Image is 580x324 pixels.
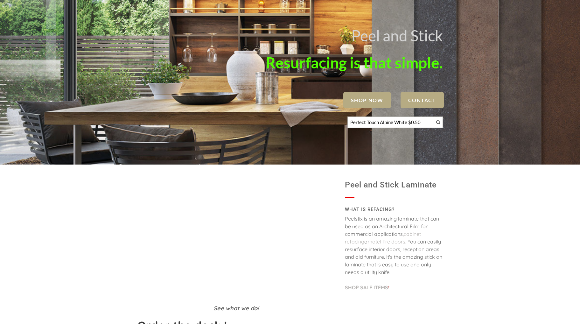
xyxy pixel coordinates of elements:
[345,231,421,245] a: cabinet refacing
[345,204,443,215] h2: WHAT IS REFACING?
[401,92,444,108] a: Contact
[345,284,388,291] a: SHOP SALE ITEMS
[266,53,443,72] font: Resurfacing is that simple.
[345,284,389,291] font: !
[345,215,443,298] div: Peelstix is an amazing laminate that can be used as an Architectural Film for commercial applicat...
[213,305,259,312] font: See what we do!
[345,177,443,193] h1: Peel and Stick Laminate
[351,26,443,45] font: Peel and Stick ​
[343,92,391,108] a: SHOP NOW
[347,116,443,128] input: Search
[436,120,440,124] span: Search
[369,238,405,245] a: hotel fire doors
